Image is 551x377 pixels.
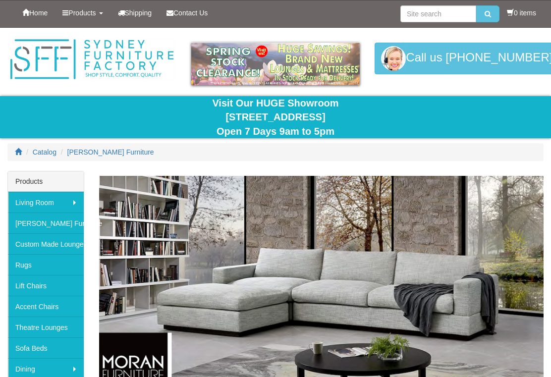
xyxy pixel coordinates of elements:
a: Lift Chairs [8,275,84,296]
a: Accent Chairs [8,296,84,317]
div: Products [8,171,84,192]
a: Living Room [8,192,84,213]
a: [PERSON_NAME] Furniture [8,213,84,233]
img: Sydney Furniture Factory [7,38,176,81]
a: Theatre Lounges [8,317,84,337]
a: Products [55,0,110,25]
a: Home [15,0,55,25]
img: spring-sale.gif [191,43,360,85]
span: Home [29,9,48,17]
span: Shipping [125,9,152,17]
a: Sofa Beds [8,337,84,358]
a: Shipping [110,0,160,25]
a: Contact Us [159,0,215,25]
div: Visit Our HUGE Showroom [STREET_ADDRESS] Open 7 Days 9am to 5pm [7,96,544,139]
a: Catalog [33,148,56,156]
li: 0 items [507,8,536,18]
a: Rugs [8,254,84,275]
a: Custom Made Lounges [8,233,84,254]
span: Contact Us [173,9,208,17]
input: Site search [400,5,476,22]
span: Products [68,9,96,17]
a: [PERSON_NAME] Furniture [67,148,154,156]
